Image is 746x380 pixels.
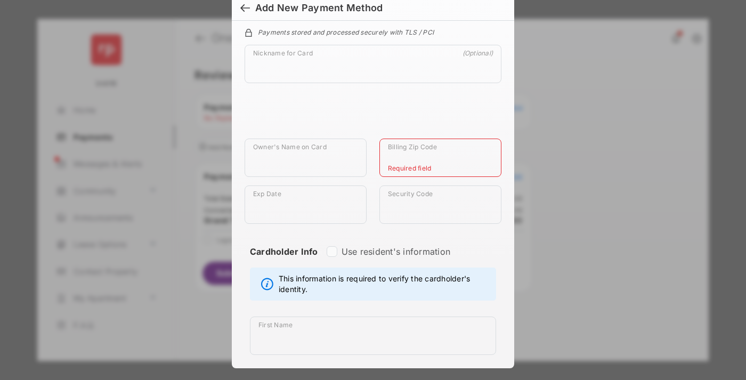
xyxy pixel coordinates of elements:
span: This information is required to verify the cardholder's identity. [279,273,490,295]
iframe: Credit card field [245,92,501,139]
div: Add New Payment Method [255,2,383,14]
strong: Cardholder Info [250,246,318,276]
div: Payments stored and processed securely with TLS / PCI [245,27,501,36]
label: Use resident's information [342,246,450,257]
